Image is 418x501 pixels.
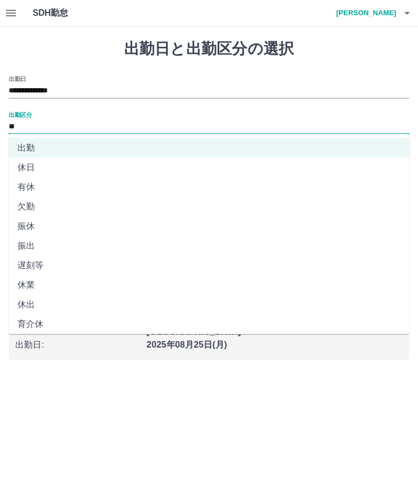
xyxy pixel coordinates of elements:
h1: 出勤日と出勤区分の選択 [9,40,409,58]
li: 不就労 [9,334,409,354]
li: 振休 [9,217,409,236]
li: 遅刻等 [9,256,409,275]
li: 有休 [9,177,409,197]
li: 休業 [9,275,409,295]
label: 出勤日 [9,75,26,83]
li: 出勤 [9,138,409,158]
p: 出勤日 : [15,338,140,351]
li: 育介休 [9,314,409,334]
li: 休日 [9,158,409,177]
li: 振出 [9,236,409,256]
label: 出勤区分 [9,110,32,119]
li: 休出 [9,295,409,314]
li: 欠勤 [9,197,409,217]
b: 2025年08月25日(月) [146,340,227,349]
